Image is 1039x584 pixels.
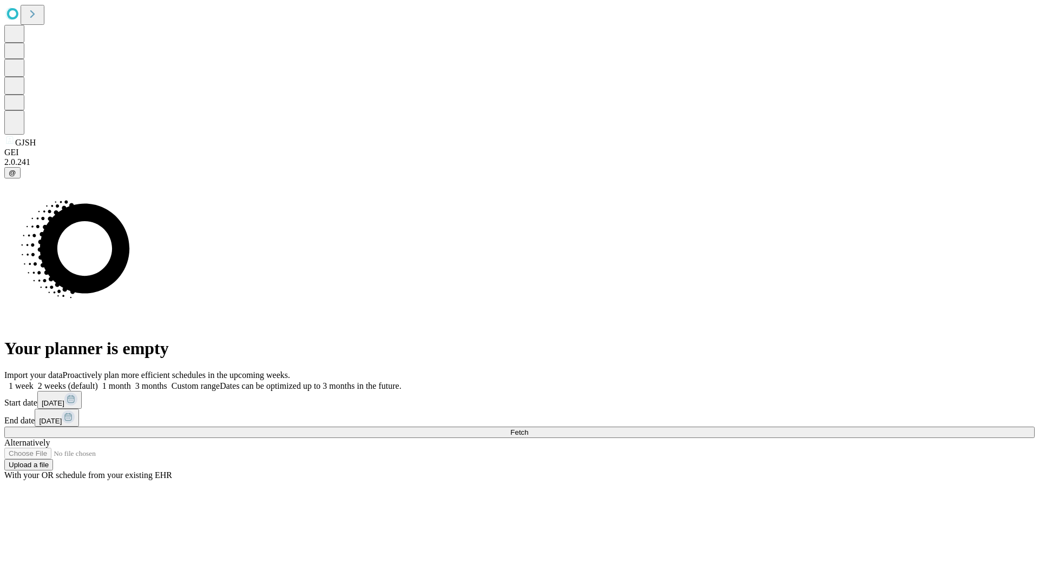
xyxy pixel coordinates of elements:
span: Alternatively [4,438,50,447]
span: [DATE] [42,399,64,407]
div: GEI [4,148,1035,157]
span: 1 week [9,381,34,390]
span: Custom range [172,381,220,390]
span: Import your data [4,370,63,380]
button: Fetch [4,427,1035,438]
button: @ [4,167,21,178]
span: Dates can be optimized up to 3 months in the future. [220,381,401,390]
span: Proactively plan more efficient schedules in the upcoming weeks. [63,370,290,380]
span: GJSH [15,138,36,147]
h1: Your planner is empty [4,339,1035,359]
span: With your OR schedule from your existing EHR [4,470,172,480]
div: End date [4,409,1035,427]
div: 2.0.241 [4,157,1035,167]
span: Fetch [510,428,528,436]
span: 2 weeks (default) [38,381,98,390]
span: 3 months [135,381,167,390]
button: Upload a file [4,459,53,470]
span: 1 month [102,381,131,390]
button: [DATE] [35,409,79,427]
div: Start date [4,391,1035,409]
span: [DATE] [39,417,62,425]
span: @ [9,169,16,177]
button: [DATE] [37,391,82,409]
